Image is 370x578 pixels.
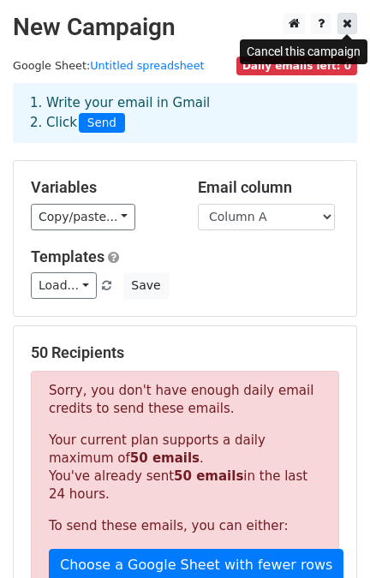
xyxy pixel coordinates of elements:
p: Sorry, you don't have enough daily email credits to send these emails. [49,382,321,418]
iframe: Chat Widget [284,496,370,578]
div: Cancel this campaign [240,39,367,64]
a: Untitled spreadsheet [90,59,204,72]
h5: Email column [198,178,339,197]
p: Your current plan supports a daily maximum of . You've already sent in the last 24 hours. [49,432,321,504]
span: Send [79,113,125,134]
p: To send these emails, you can either: [49,517,321,535]
a: Templates [31,247,104,265]
div: 1. Write your email in Gmail 2. Click [17,93,353,133]
small: Google Sheet: [13,59,205,72]
h5: Variables [31,178,172,197]
h2: New Campaign [13,13,357,42]
span: Daily emails left: 0 [236,57,357,75]
strong: 50 emails [130,450,200,466]
strong: 50 emails [174,468,243,484]
button: Save [123,272,168,299]
a: Daily emails left: 0 [236,59,357,72]
a: Copy/paste... [31,204,135,230]
a: Load... [31,272,97,299]
h5: 50 Recipients [31,343,339,362]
